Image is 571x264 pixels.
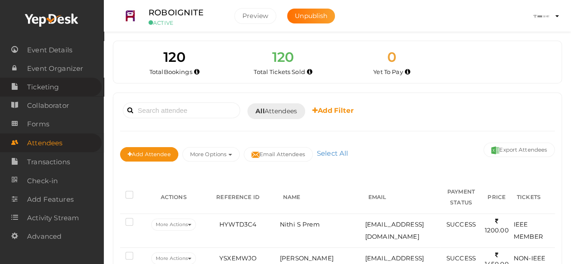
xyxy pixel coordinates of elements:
[27,97,69,115] span: Collaborator
[483,143,555,157] button: Export Attendees
[151,218,196,231] button: More Actions
[280,221,320,228] span: Nithi S Prem
[307,69,312,74] i: Total number of tickets sold
[312,106,353,115] b: Add Filter
[254,68,305,75] span: Total Tickets Sold
[365,221,424,240] span: [EMAIL_ADDRESS][DOMAIN_NAME]
[514,221,543,240] span: IEEE MEMBER
[149,6,204,19] label: ROBOIGNITE
[295,12,327,20] span: Unpublish
[446,221,476,228] span: SUCCESS
[27,209,79,227] span: Activity Stream
[387,49,396,65] span: 0
[216,194,260,200] span: REFERENCE ID
[287,9,335,23] button: Unpublish
[27,115,49,133] span: Forms
[272,49,294,65] span: 120
[446,255,476,262] span: SUCCESS
[363,181,441,214] th: EMAIL
[532,7,550,25] img: ACg8ocLqu5jM_oAeKNg0It_CuzWY7FqhiTBdQx-M6CjW58AJd_s4904=s100
[27,78,59,96] span: Ticketing
[482,181,511,214] th: PRICE
[27,134,62,152] span: Attendees
[120,147,178,162] button: Add Attendee
[373,68,403,75] span: Yet To Pay
[315,149,350,157] a: Select All
[27,190,74,208] span: Add Features
[405,69,410,74] i: Accepted and yet to make payment
[219,221,256,228] span: HYWTD3C4
[255,107,264,115] b: All
[182,147,240,162] button: More Options
[511,181,555,214] th: TICKETS
[278,181,363,214] th: NAME
[251,151,260,159] img: mail-filled.svg
[121,7,139,25] img: RSPMBPJE_small.png
[123,102,240,118] input: Search attendee
[484,218,508,234] span: 1200.00
[163,49,185,65] span: 120
[27,153,70,171] span: Transactions
[440,181,482,214] th: PAYMENT STATUS
[255,107,297,116] span: Attendees
[27,41,72,59] span: Event Details
[491,146,499,154] img: excel.svg
[280,255,334,262] span: [PERSON_NAME]
[149,68,192,75] span: Total
[244,147,313,162] button: Email Attendees
[27,227,61,245] span: Advanced
[234,8,276,24] button: Preview
[27,172,58,190] span: Check-in
[149,19,221,26] small: ACTIVE
[194,69,200,74] i: Total number of bookings
[27,60,83,78] span: Event Organizer
[149,181,198,214] th: ACTIONS
[164,68,192,75] span: Bookings
[219,255,256,262] span: YSXEMWJO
